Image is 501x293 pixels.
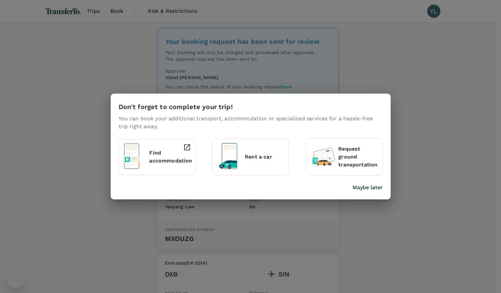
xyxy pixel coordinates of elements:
[338,145,378,169] p: Request ground transportation
[119,115,383,131] p: You can book your additional transport, accommodation or specialized services for a hassle-free t...
[245,153,285,161] p: Rent a car
[352,184,383,191] button: Maybe later
[149,149,192,165] p: Find accommodation
[119,102,233,112] h6: Don't forget to complete your trip!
